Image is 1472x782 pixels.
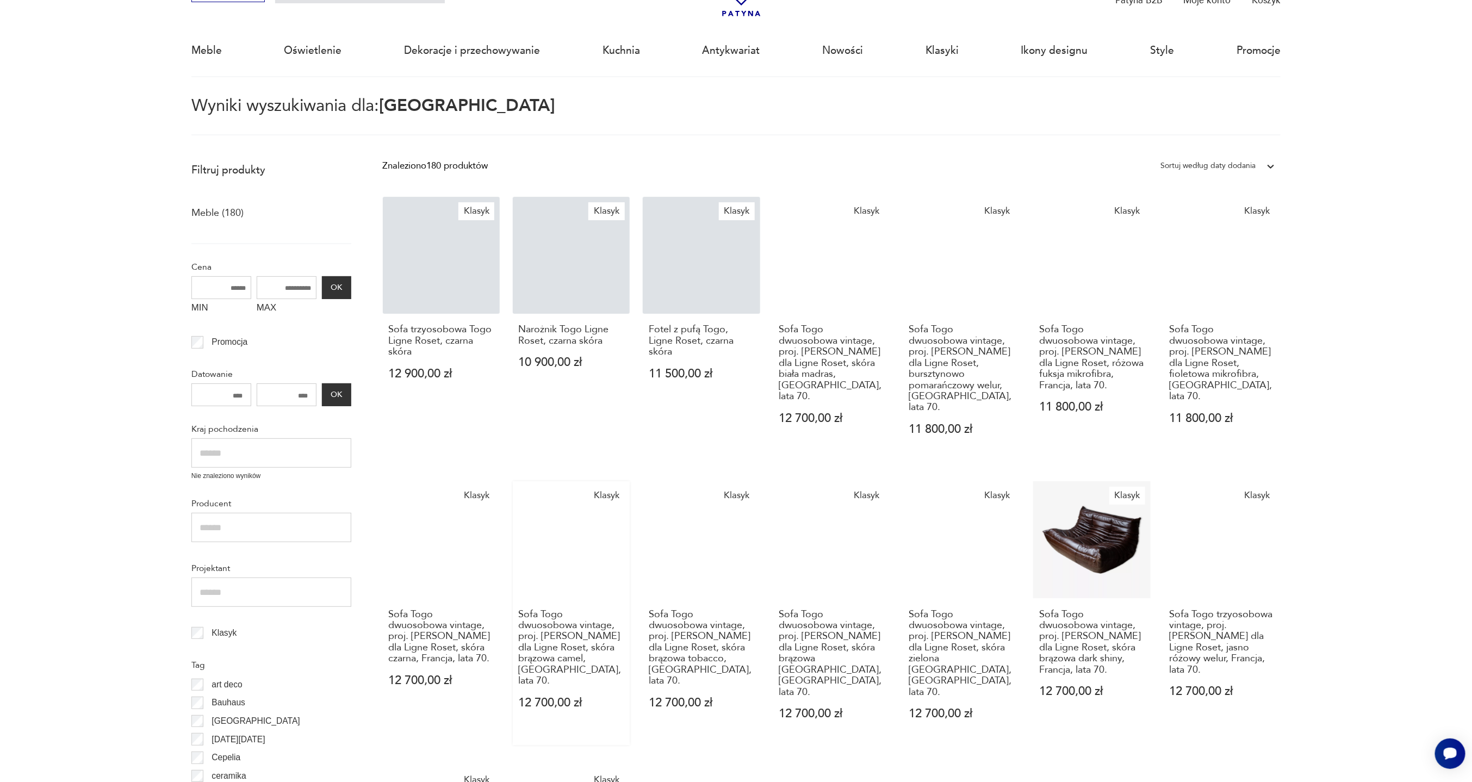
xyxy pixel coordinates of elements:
[404,26,540,76] a: Dekoracje i przechowywanie
[257,299,316,320] label: MAX
[383,159,488,173] div: Znaleziono 180 produktów
[388,675,494,686] p: 12 700,00 zł
[909,708,1015,719] p: 12 700,00 zł
[773,481,890,745] a: KlasykSofa Togo dwuosobowa vintage, proj. M. Ducaroy dla Ligne Roset, skóra brązowa dubai, Francj...
[1039,686,1145,697] p: 12 700,00 zł
[383,197,500,461] a: KlasykSofa trzyosobowa Togo Ligne Roset, czarna skóraSofa trzyosobowa Togo Ligne Roset, czarna sk...
[191,367,351,381] p: Datowanie
[212,626,237,640] p: Klasyk
[191,561,351,575] p: Projektant
[191,163,351,177] p: Filtruj produkty
[1039,401,1145,413] p: 11 800,00 zł
[903,481,1020,745] a: KlasykSofa Togo dwuosobowa vintage, proj. M. Ducaroy dla Ligne Roset, skóra zielona dubai, Francj...
[191,471,351,481] p: Nie znaleziono wyników
[191,496,351,511] p: Producent
[212,714,300,728] p: [GEOGRAPHIC_DATA]
[649,368,754,380] p: 11 500,00 zł
[191,299,251,320] label: MIN
[773,197,890,461] a: KlasykSofa Togo dwuosobowa vintage, proj. M. Ducaroy dla Ligne Roset, skóra biała madras, Francja...
[649,324,754,357] h3: Fotel z pufą Togo, Ligne Roset, czarna skóra
[1170,324,1275,402] h3: Sofa Togo dwuosobowa vintage, proj. [PERSON_NAME] dla Ligne Roset, fioletowa mikrofibra, [GEOGRAP...
[1164,481,1281,745] a: KlasykSofa Togo trzyosobowa vintage, proj. M. Ducaroy dla Ligne Roset, jasno różowy welur, Francj...
[603,26,640,76] a: Kuchnia
[519,609,624,687] h3: Sofa Togo dwuosobowa vintage, proj. [PERSON_NAME] dla Ligne Roset, skóra brązowa camel, [GEOGRAPH...
[1033,481,1150,745] a: KlasykSofa Togo dwuosobowa vintage, proj. M. Ducaroy dla Ligne Roset, skóra brązowa dark shiny, F...
[643,197,760,461] a: KlasykFotel z pufą Togo, Ligne Roset, czarna skóraFotel z pufą Togo, Ligne Roset, czarna skóra11 ...
[703,26,760,76] a: Antykwariat
[513,197,630,461] a: KlasykNarożnik Togo Ligne Roset, czarna skóraNarożnik Togo Ligne Roset, czarna skóra10 900,00 zł
[191,422,351,436] p: Kraj pochodzenia
[909,424,1015,435] p: 11 800,00 zł
[1033,197,1150,461] a: KlasykSofa Togo dwuosobowa vintage, proj. M. Ducaroy dla Ligne Roset, różowa fuksja mikrofibra, F...
[212,696,245,710] p: Bauhaus
[191,658,351,672] p: Tag
[388,368,494,380] p: 12 900,00 zł
[1435,738,1465,769] iframe: Smartsupp widget button
[1170,413,1275,424] p: 11 800,00 zł
[519,697,624,709] p: 12 700,00 zł
[903,197,1020,461] a: KlasykSofa Togo dwuosobowa vintage, proj. M. Ducaroy dla Ligne Roset, bursztynowo pomarańczowy we...
[926,26,959,76] a: Klasyki
[212,678,242,692] p: art deco
[379,94,555,117] span: [GEOGRAPHIC_DATA]
[322,276,351,299] button: OK
[519,324,624,346] h3: Narożnik Togo Ligne Roset, czarna skóra
[779,708,884,719] p: 12 700,00 zł
[909,609,1015,698] h3: Sofa Togo dwuosobowa vintage, proj. [PERSON_NAME] dla Ligne Roset, skóra zielona [GEOGRAPHIC_DATA...
[1170,609,1275,675] h3: Sofa Togo trzyosobowa vintage, proj. [PERSON_NAME] dla Ligne Roset, jasno różowy welur, Francja, ...
[191,204,244,222] a: Meble (180)
[383,481,500,745] a: KlasykSofa Togo dwuosobowa vintage, proj. M. Ducaroy dla Ligne Roset, skóra czarna, Francja, lata...
[1170,686,1275,697] p: 12 700,00 zł
[643,481,760,745] a: KlasykSofa Togo dwuosobowa vintage, proj. M. Ducaroy dla Ligne Roset, skóra brązowa tobacco, Fran...
[388,324,494,357] h3: Sofa trzyosobowa Togo Ligne Roset, czarna skóra
[649,697,754,709] p: 12 700,00 zł
[191,98,1281,135] p: Wyniki wyszukiwania dla:
[322,383,351,406] button: OK
[191,260,351,274] p: Cena
[1160,159,1256,173] div: Sortuj według daty dodania
[1150,26,1174,76] a: Style
[822,26,863,76] a: Nowości
[779,324,884,402] h3: Sofa Togo dwuosobowa vintage, proj. [PERSON_NAME] dla Ligne Roset, skóra biała madras, [GEOGRAPHI...
[284,26,342,76] a: Oświetlenie
[909,324,1015,413] h3: Sofa Togo dwuosobowa vintage, proj. [PERSON_NAME] dla Ligne Roset, bursztynowo pomarańczowy welur...
[1021,26,1088,76] a: Ikony designu
[513,481,630,745] a: KlasykSofa Togo dwuosobowa vintage, proj. M. Ducaroy dla Ligne Roset, skóra brązowa camel, Francj...
[519,357,624,368] p: 10 900,00 zł
[212,750,240,765] p: Cepelia
[212,335,247,349] p: Promocja
[649,609,754,687] h3: Sofa Togo dwuosobowa vintage, proj. [PERSON_NAME] dla Ligne Roset, skóra brązowa tobacco, [GEOGRA...
[779,413,884,424] p: 12 700,00 zł
[1039,609,1145,675] h3: Sofa Togo dwuosobowa vintage, proj. [PERSON_NAME] dla Ligne Roset, skóra brązowa dark shiny, Fran...
[191,26,222,76] a: Meble
[1164,197,1281,461] a: KlasykSofa Togo dwuosobowa vintage, proj. M. Ducaroy dla Ligne Roset, fioletowa mikrofibra, Franc...
[212,733,265,747] p: [DATE][DATE]
[388,609,494,665] h3: Sofa Togo dwuosobowa vintage, proj. [PERSON_NAME] dla Ligne Roset, skóra czarna, Francja, lata 70.
[1039,324,1145,390] h3: Sofa Togo dwuosobowa vintage, proj. [PERSON_NAME] dla Ligne Roset, różowa fuksja mikrofibra, Fran...
[779,609,884,698] h3: Sofa Togo dwuosobowa vintage, proj. [PERSON_NAME] dla Ligne Roset, skóra brązowa [GEOGRAPHIC_DATA...
[1237,26,1281,76] a: Promocje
